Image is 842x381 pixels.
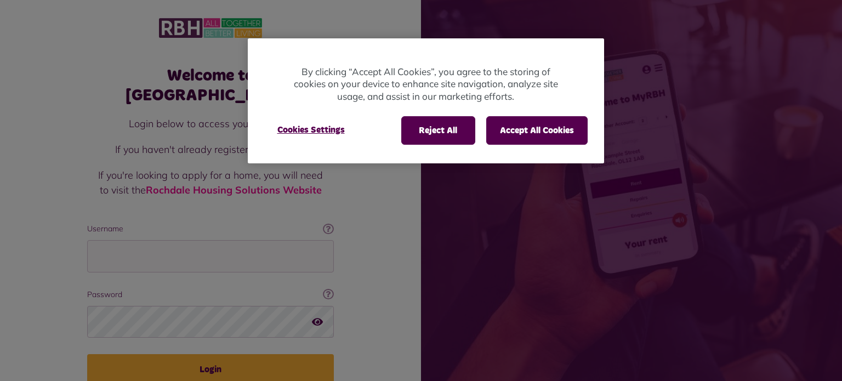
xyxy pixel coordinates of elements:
p: By clicking “Accept All Cookies”, you agree to the storing of cookies on your device to enhance s... [292,66,560,103]
div: Privacy [248,38,604,164]
button: Cookies Settings [264,116,358,144]
button: Accept All Cookies [486,116,588,145]
button: Reject All [401,116,475,145]
div: Cookie banner [248,38,604,164]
